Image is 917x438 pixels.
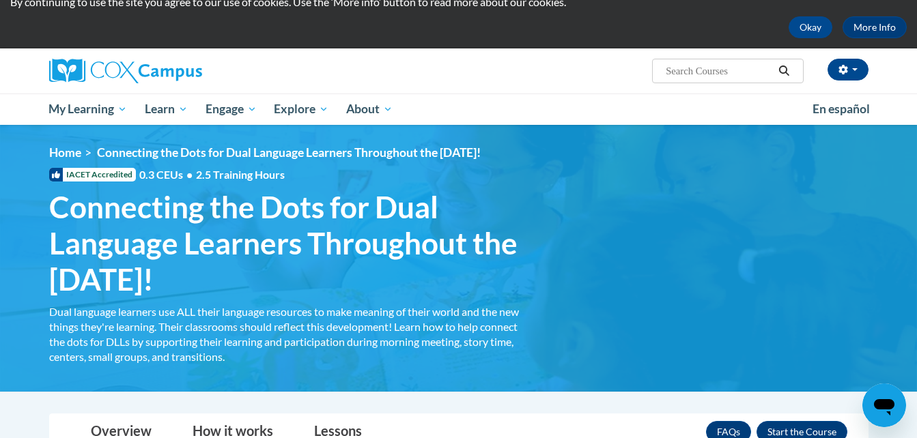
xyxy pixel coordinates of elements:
div: Dual language learners use ALL their language resources to make meaning of their world and the ne... [49,304,520,364]
span: IACET Accredited [49,168,136,181]
button: Account Settings [828,59,869,81]
a: My Learning [40,93,137,125]
span: Learn [145,101,188,117]
button: Okay [789,16,832,38]
a: Explore [265,93,337,125]
span: My Learning [48,101,127,117]
a: More Info [843,16,907,38]
span: Connecting the Dots for Dual Language Learners Throughout the [DATE]! [49,189,520,297]
span: En español [813,102,870,116]
input: Search Courses [664,63,774,79]
a: Home [49,145,81,160]
button: Search [774,63,794,79]
a: Engage [197,93,266,125]
span: 2.5 Training Hours [196,168,285,181]
a: About [337,93,401,125]
span: • [186,168,193,181]
a: Learn [136,93,197,125]
span: 0.3 CEUs [139,167,285,182]
span: About [346,101,393,117]
a: Cox Campus [49,59,309,83]
span: Connecting the Dots for Dual Language Learners Throughout the [DATE]! [97,145,481,160]
div: Main menu [29,93,889,125]
iframe: Button to launch messaging window [862,383,906,427]
span: Explore [274,101,328,117]
img: Cox Campus [49,59,202,83]
span: Engage [206,101,257,117]
a: En español [804,95,879,123]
